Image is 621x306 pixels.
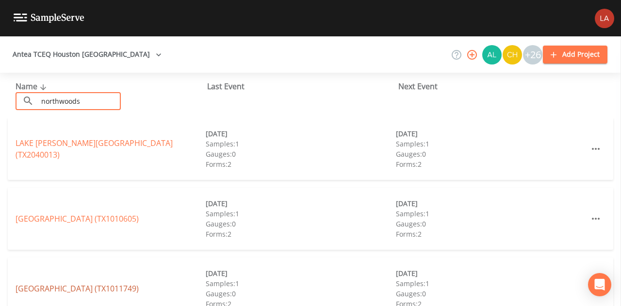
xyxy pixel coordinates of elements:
[502,45,523,64] div: Charles Medina
[482,45,502,64] img: 30a13df2a12044f58df5f6b7fda61338
[206,139,396,149] div: Samples: 1
[543,46,607,64] button: Add Project
[482,45,502,64] div: Alaina Hahn
[396,219,586,229] div: Gauges: 0
[503,45,522,64] img: c74b8b8b1c7a9d34f67c5e0ca157ed15
[16,213,139,224] a: [GEOGRAPHIC_DATA] (TX1010605)
[206,198,396,209] div: [DATE]
[396,289,586,299] div: Gauges: 0
[595,9,614,28] img: cf6e799eed601856facf0d2563d1856d
[396,149,586,159] div: Gauges: 0
[206,278,396,289] div: Samples: 1
[396,159,586,169] div: Forms: 2
[588,273,611,296] div: Open Intercom Messenger
[396,198,586,209] div: [DATE]
[206,159,396,169] div: Forms: 2
[16,138,173,160] a: LAKE [PERSON_NAME][GEOGRAPHIC_DATA] (TX2040013)
[9,46,165,64] button: Antea TCEQ Houston [GEOGRAPHIC_DATA]
[207,81,399,92] div: Last Event
[206,219,396,229] div: Gauges: 0
[396,229,586,239] div: Forms: 2
[206,149,396,159] div: Gauges: 0
[16,283,139,294] a: [GEOGRAPHIC_DATA] (TX1011749)
[398,81,590,92] div: Next Event
[206,268,396,278] div: [DATE]
[38,92,121,110] input: Search Projects
[16,81,49,92] span: Name
[396,129,586,139] div: [DATE]
[396,268,586,278] div: [DATE]
[206,229,396,239] div: Forms: 2
[396,209,586,219] div: Samples: 1
[206,129,396,139] div: [DATE]
[523,45,542,64] div: +26
[14,14,84,23] img: logo
[206,209,396,219] div: Samples: 1
[396,139,586,149] div: Samples: 1
[396,278,586,289] div: Samples: 1
[206,289,396,299] div: Gauges: 0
